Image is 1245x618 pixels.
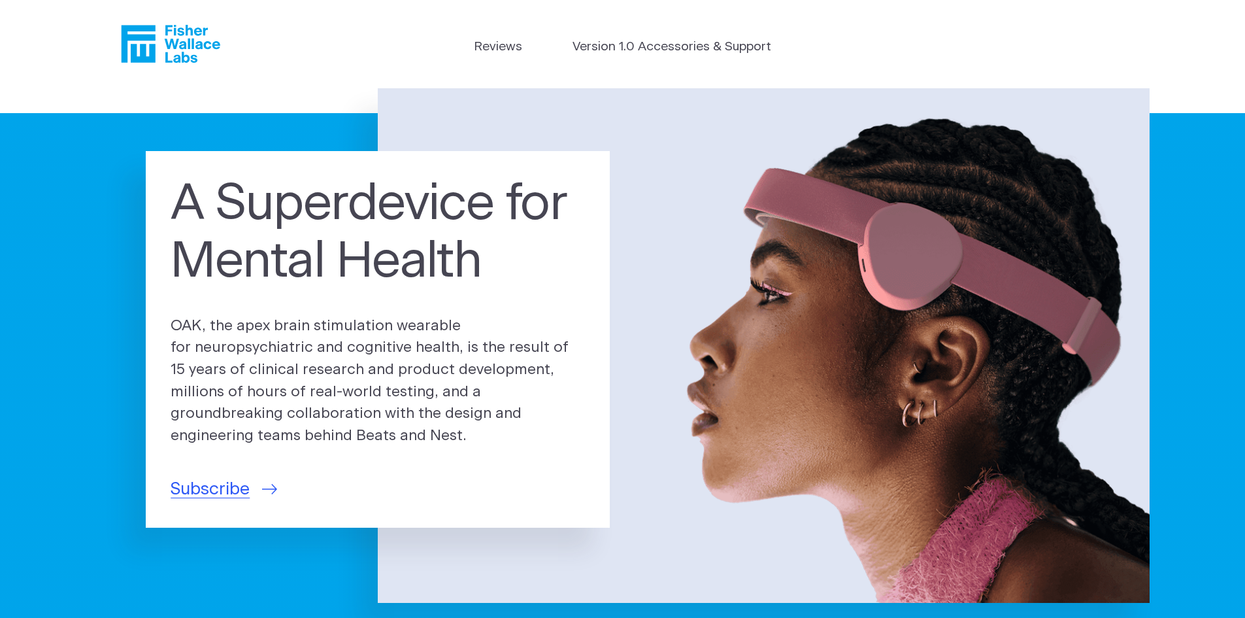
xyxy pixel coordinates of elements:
[171,477,250,502] span: Subscribe
[171,315,585,447] p: OAK, the apex brain stimulation wearable for neuropsychiatric and cognitive health, is the result...
[474,38,522,57] a: Reviews
[171,176,585,291] h1: A Superdevice for Mental Health
[121,25,220,63] a: Fisher Wallace
[573,38,771,57] a: Version 1.0 Accessories & Support
[171,477,277,502] a: Subscribe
